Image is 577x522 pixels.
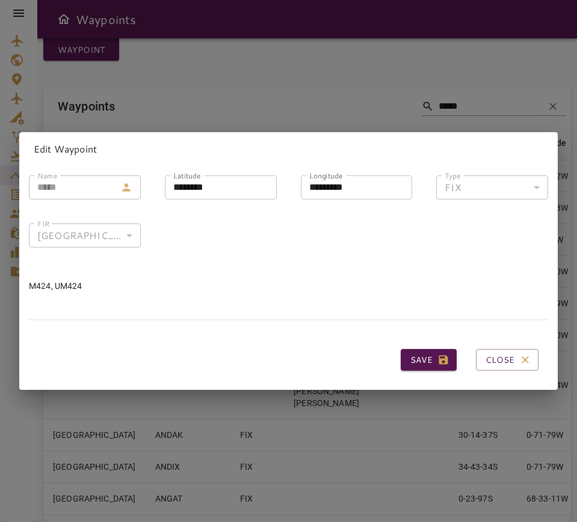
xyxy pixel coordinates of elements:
label: Longitude [309,170,343,180]
label: Type [445,170,461,180]
p: M424, UM424 [29,280,548,292]
label: Latitude [173,170,201,180]
button: Save [401,349,457,371]
label: FIR [37,218,50,228]
div: [GEOGRAPHIC_DATA] [29,223,141,247]
label: Name [37,170,57,180]
button: Close [476,349,538,371]
div: FIX [436,175,548,199]
p: Edit Waypoint [34,142,543,156]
